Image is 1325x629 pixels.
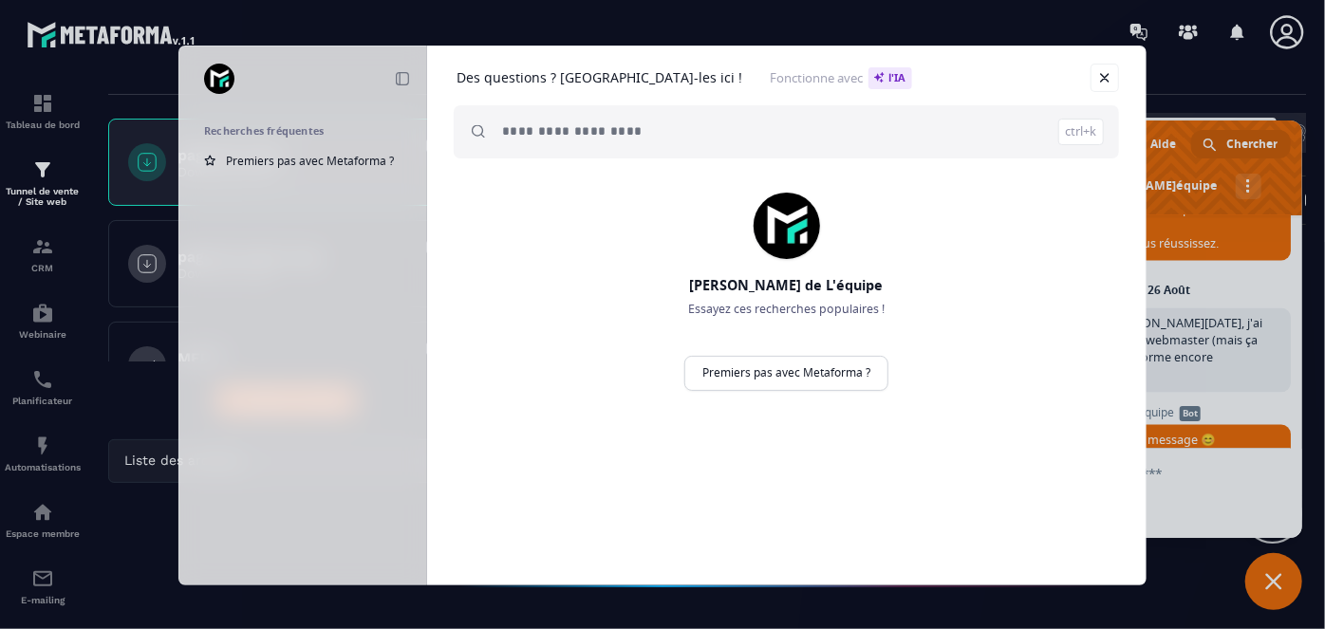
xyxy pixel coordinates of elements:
a: Premiers pas avec Metaforma ? [684,356,888,391]
span: l'IA [868,67,912,89]
h2: Recherches fréquentes [204,124,401,138]
span: Premiers pas avec Metaforma ? [226,153,394,169]
h1: Des questions ? [GEOGRAPHIC_DATA]-les ici ! [457,69,742,86]
p: Essayez ces recherches populaires ! [644,301,928,318]
span: Fonctionne avec [770,67,912,89]
h2: [PERSON_NAME] de L'équipe [644,276,928,295]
